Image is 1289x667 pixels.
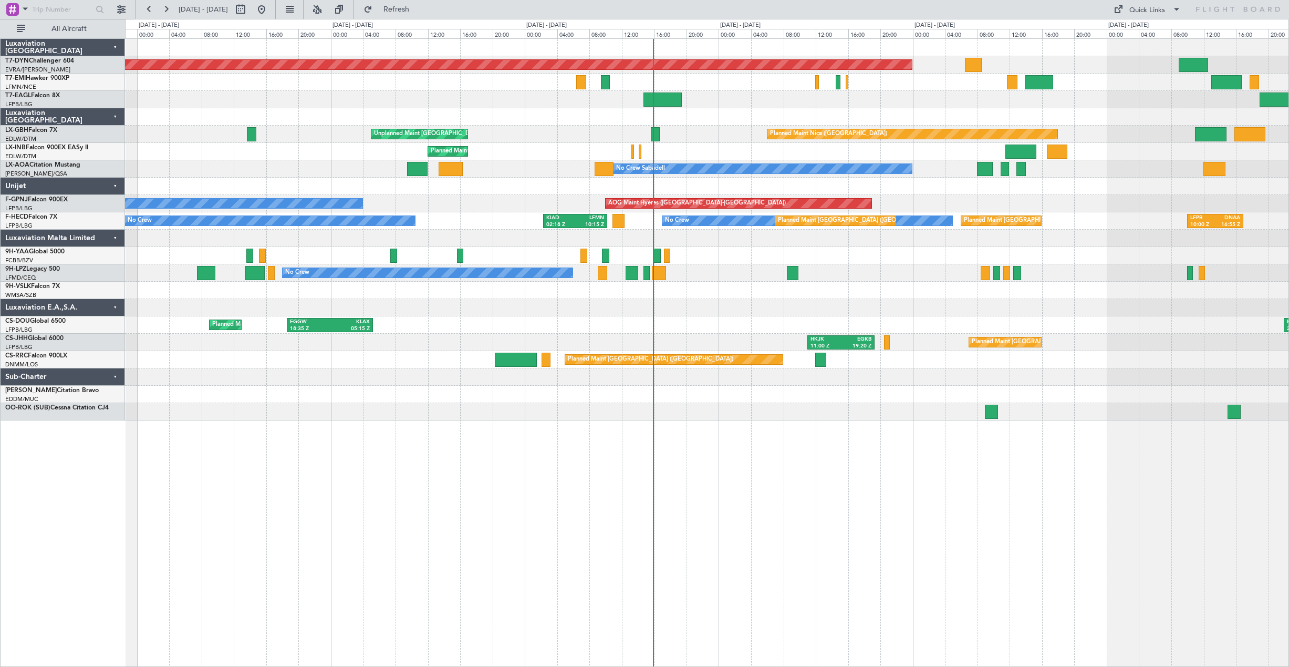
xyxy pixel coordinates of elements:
a: LFMN/NCE [5,83,36,91]
span: CS-JHH [5,335,28,342]
div: 10:00 Z [1190,221,1215,229]
button: All Aircraft [12,20,114,37]
div: 12:00 [428,29,461,38]
div: 08:00 [202,29,234,38]
div: 10:15 Z [575,221,604,229]
div: 00:00 [913,29,945,38]
div: LFMN [575,214,604,222]
span: F-HECD [5,214,28,220]
div: 08:00 [784,29,816,38]
a: LFMD/CEQ [5,274,36,282]
a: 9H-YAAGlobal 5000 [5,249,65,255]
a: F-HECDFalcon 7X [5,214,57,220]
div: 16:00 [1042,29,1075,38]
span: T7-DYN [5,58,29,64]
span: Refresh [375,6,419,13]
div: KIAD [546,214,575,222]
div: [DATE] - [DATE] [1108,21,1149,30]
a: EVRA/[PERSON_NAME] [5,66,70,74]
div: No Crew Sabadell [616,161,665,177]
div: 16:55 Z [1215,221,1240,229]
div: EGGW [290,319,330,326]
div: Unplanned Maint [GEOGRAPHIC_DATA] ([GEOGRAPHIC_DATA]) [374,126,547,142]
span: [PERSON_NAME] [5,387,57,394]
div: 19:20 Z [841,343,871,350]
a: LFPB/LBG [5,326,33,334]
div: 20:00 [493,29,525,38]
div: 16:00 [848,29,881,38]
div: DNAA [1215,214,1240,222]
a: LFPB/LBG [5,222,33,230]
a: EDDM/MUC [5,395,38,403]
div: 20:00 [880,29,913,38]
div: [DATE] - [DATE] [914,21,955,30]
a: 9H-VSLKFalcon 7X [5,283,60,290]
div: 04:00 [169,29,202,38]
div: 20:00 [687,29,719,38]
button: Refresh [359,1,422,18]
span: OO-ROK (SUB) [5,405,50,411]
div: Planned Maint [GEOGRAPHIC_DATA] ([GEOGRAPHIC_DATA]) [778,213,943,229]
div: 05:15 Z [330,325,370,333]
div: Planned Maint [GEOGRAPHIC_DATA] ([GEOGRAPHIC_DATA]) [964,213,1129,229]
div: 08:00 [589,29,622,38]
div: No Crew [665,213,689,229]
span: LX-AOA [5,162,29,168]
div: 16:00 [460,29,493,38]
a: T7-DYNChallenger 604 [5,58,74,64]
a: LFPB/LBG [5,343,33,351]
div: [DATE] - [DATE] [332,21,373,30]
div: No Crew [128,213,152,229]
div: [DATE] - [DATE] [526,21,567,30]
div: 00:00 [719,29,751,38]
div: Planned Maint [GEOGRAPHIC_DATA] ([GEOGRAPHIC_DATA]) [212,317,378,333]
a: DNMM/LOS [5,361,38,368]
a: F-GPNJFalcon 900EX [5,197,68,203]
div: AOG Maint Hyères ([GEOGRAPHIC_DATA]-[GEOGRAPHIC_DATA]) [608,196,786,211]
div: 08:00 [396,29,428,38]
div: 00:00 [1107,29,1139,38]
a: FCBB/BZV [5,256,33,264]
div: 04:00 [1139,29,1171,38]
div: [DATE] - [DATE] [139,21,179,30]
a: CS-RRCFalcon 900LX [5,353,67,359]
span: 9H-LPZ [5,266,26,272]
div: Planned Maint [GEOGRAPHIC_DATA] ([GEOGRAPHIC_DATA]) [972,334,1137,350]
span: T7-EAGL [5,93,31,99]
div: 04:00 [945,29,978,38]
div: 04:00 [557,29,590,38]
a: EDLW/DTM [5,152,36,160]
span: [DATE] - [DATE] [179,5,228,14]
div: [DATE] - [DATE] [720,21,761,30]
span: LX-GBH [5,127,28,134]
div: 18:35 Z [290,325,330,333]
a: T7-EMIHawker 900XP [5,75,69,81]
a: CS-JHHGlobal 6000 [5,335,64,342]
div: 12:00 [234,29,266,38]
div: 00:00 [137,29,170,38]
div: 16:00 [654,29,687,38]
div: 02:18 Z [546,221,575,229]
div: 11:00 Z [810,343,841,350]
span: All Aircraft [27,25,111,33]
input: Trip Number [32,2,92,17]
div: Planned Maint [GEOGRAPHIC_DATA] ([GEOGRAPHIC_DATA]) [568,352,733,367]
span: F-GPNJ [5,197,28,203]
a: CS-DOUGlobal 6500 [5,318,66,324]
div: Planned Maint Geneva (Cointrin) [431,143,517,159]
a: LX-INBFalcon 900EX EASy II [5,145,88,151]
span: CS-DOU [5,318,30,324]
a: EDLW/DTM [5,135,36,143]
div: Quick Links [1129,5,1165,16]
div: LFPB [1190,214,1215,222]
div: Planned Maint Nice ([GEOGRAPHIC_DATA]) [770,126,887,142]
div: 04:00 [363,29,396,38]
div: 08:00 [1171,29,1204,38]
a: LX-GBHFalcon 7X [5,127,57,134]
div: EGKB [841,336,871,343]
div: 12:00 [816,29,848,38]
a: T7-EAGLFalcon 8X [5,93,60,99]
a: 9H-LPZLegacy 500 [5,266,60,272]
div: 00:00 [331,29,363,38]
div: 20:00 [298,29,331,38]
